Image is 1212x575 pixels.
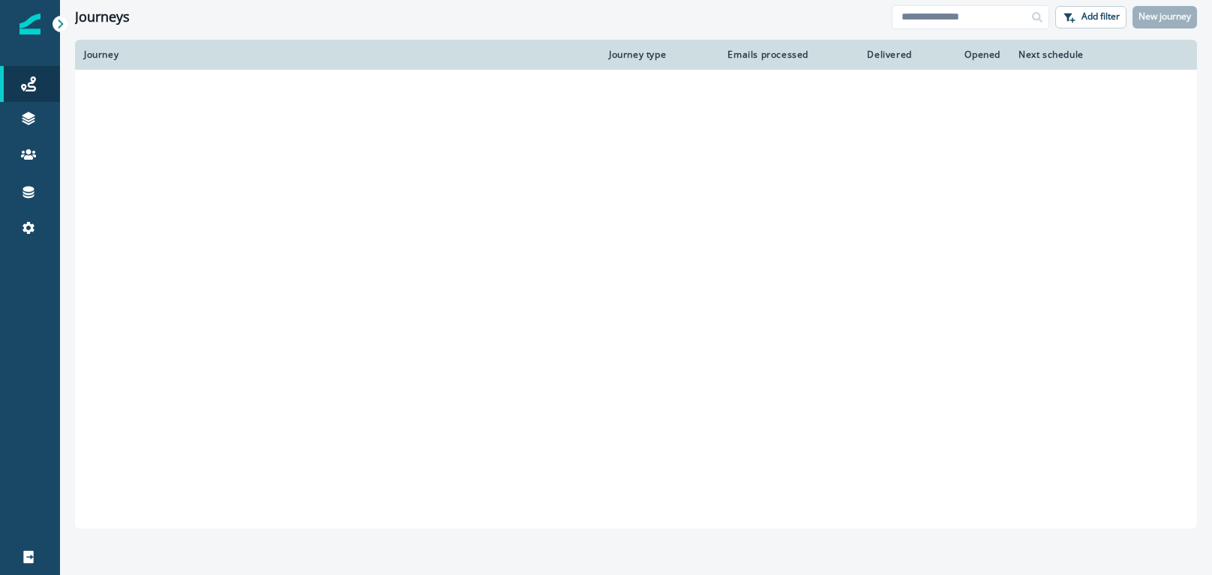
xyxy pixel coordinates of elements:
img: Inflection [19,13,40,34]
div: Journey [84,49,591,61]
div: Journey type [609,49,703,61]
p: New journey [1138,11,1191,22]
div: Emails processed [721,49,808,61]
div: Opened [930,49,1000,61]
button: Add filter [1055,6,1126,28]
div: Next schedule [1018,49,1150,61]
h1: Journeys [75,9,130,25]
div: Delivered [826,49,912,61]
button: New journey [1132,6,1197,28]
p: Add filter [1081,11,1120,22]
